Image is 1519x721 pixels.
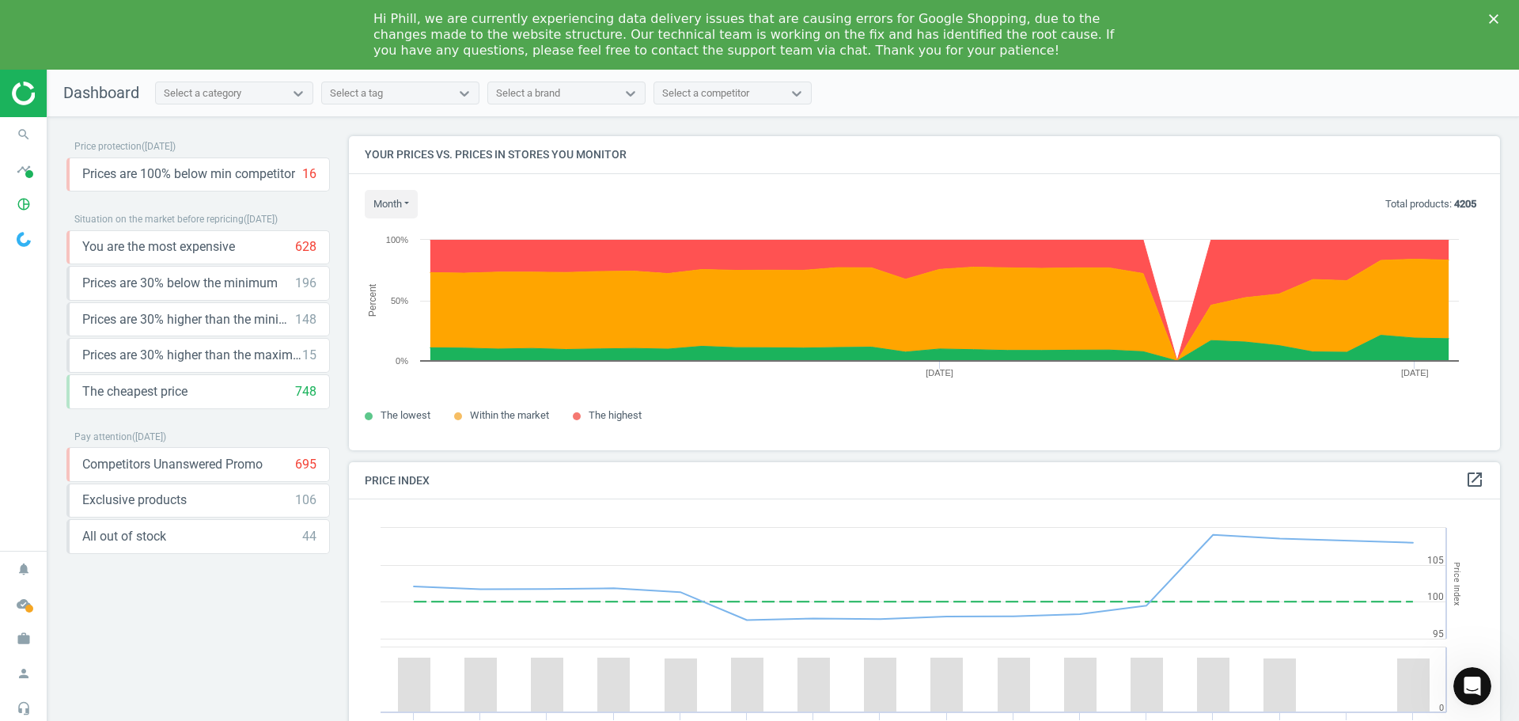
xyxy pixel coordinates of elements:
text: 100% [386,235,408,245]
i: cloud_done [9,589,39,619]
i: search [9,120,39,150]
div: 148 [295,311,316,328]
span: The lowest [381,409,430,421]
text: 0% [396,356,408,366]
i: person [9,658,39,689]
span: Pay attention [74,431,132,442]
span: Situation on the market before repricing [74,214,244,225]
span: You are the most expensive [82,238,235,256]
span: ( [DATE] ) [132,431,166,442]
text: 100 [1427,591,1444,602]
span: Competitors Unanswered Promo [82,456,263,473]
div: Close [1489,14,1505,24]
span: The highest [589,409,642,421]
span: Prices are 30% higher than the maximal [82,347,302,364]
div: 695 [295,456,316,473]
i: notifications [9,554,39,584]
span: Dashboard [63,83,139,102]
span: Prices are 100% below min competitor [82,165,295,183]
div: Select a competitor [662,86,749,101]
span: Price protection [74,141,142,152]
text: 95 [1433,628,1444,639]
span: Within the market [470,409,549,421]
span: ( [DATE] ) [142,141,176,152]
iframe: Intercom live chat [1453,667,1491,705]
tspan: [DATE] [926,368,953,378]
span: Prices are 30% higher than the minimum [82,311,295,328]
text: 105 [1427,555,1444,566]
div: 15 [302,347,316,364]
div: 106 [295,491,316,509]
div: 748 [295,383,316,400]
i: open_in_new [1465,470,1484,489]
span: ( [DATE] ) [244,214,278,225]
div: Select a category [164,86,241,101]
tspan: Percent [367,283,378,317]
span: Exclusive products [82,491,187,509]
div: 628 [295,238,316,256]
i: pie_chart_outlined [9,189,39,219]
div: 196 [295,275,316,292]
span: The cheapest price [82,383,188,400]
text: 50% [391,296,408,305]
button: month [365,190,418,218]
tspan: [DATE] [1401,368,1429,378]
i: timeline [9,154,39,184]
p: Total products: [1385,197,1476,211]
img: ajHJNr6hYgQAAAAASUVORK5CYII= [12,82,124,105]
text: 0 [1439,703,1444,713]
a: open_in_new [1465,470,1484,491]
span: All out of stock [82,528,166,545]
div: Select a tag [330,86,383,101]
i: work [9,624,39,654]
div: Hi Phill, we are currently experiencing data delivery issues that are causing errors for Google S... [373,11,1120,59]
div: 44 [302,528,316,545]
b: 4205 [1454,198,1476,210]
span: Prices are 30% below the minimum [82,275,278,292]
h4: Your prices vs. prices in stores you monitor [349,136,1500,173]
div: Select a brand [496,86,560,101]
div: 16 [302,165,316,183]
h4: Price Index [349,462,1500,499]
img: wGWNvw8QSZomAAAAABJRU5ErkJggg== [17,232,31,247]
tspan: Price Index [1452,562,1462,605]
